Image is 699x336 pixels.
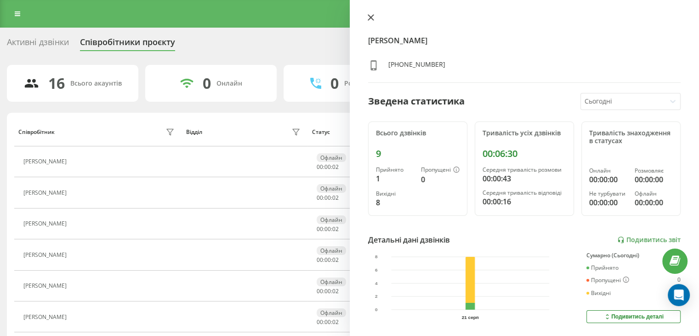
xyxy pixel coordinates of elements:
div: Співробітники проєкту [80,37,175,52]
div: 0 [203,75,211,92]
h4: [PERSON_NAME] [368,35,681,46]
text: 21 серп [462,315,479,320]
div: Розмовляють [344,80,389,87]
div: Офлайн [317,308,346,317]
div: Вихідні [376,191,414,197]
div: : : [317,226,339,232]
div: 00:00:43 [483,173,566,184]
span: 02 [332,194,339,202]
div: 8 [376,197,414,208]
div: Тривалість усіх дзвінків [483,129,566,137]
div: Open Intercom Messenger [668,284,690,306]
div: Прийнято [376,167,414,173]
span: 02 [332,225,339,233]
div: Офлайн [317,153,346,162]
text: 6 [375,267,378,272]
span: 00 [324,194,331,202]
div: Співробітник [18,129,55,135]
div: 00:00:00 [635,174,673,185]
div: 9 [376,148,460,159]
div: Офлайн [635,191,673,197]
div: [PERSON_NAME] [23,314,69,320]
div: [PHONE_NUMBER] [388,60,445,73]
div: Офлайн [317,278,346,286]
div: 00:00:16 [483,196,566,207]
div: Онлайн [589,168,627,174]
div: 00:00:00 [589,197,627,208]
div: Розмовляє [635,168,673,174]
div: [PERSON_NAME] [23,220,69,227]
div: Активні дзвінки [7,37,69,52]
div: : : [317,164,339,170]
text: 0 [375,307,378,313]
text: 8 [375,255,378,260]
span: 00 [317,194,323,202]
span: 00 [317,256,323,264]
span: 00 [324,256,331,264]
div: Всього дзвінків [376,129,460,137]
div: [PERSON_NAME] [23,252,69,258]
div: 00:06:30 [483,148,566,159]
text: 4 [375,281,378,286]
div: : : [317,195,339,201]
button: Подивитись деталі [586,310,681,323]
div: Офлайн [317,184,346,193]
div: Всього акаунтів [70,80,122,87]
div: 0 [330,75,339,92]
span: 00 [317,318,323,326]
div: Пропущені [421,167,460,174]
div: 0 [677,277,681,284]
div: Офлайн [317,246,346,255]
span: 02 [332,318,339,326]
div: [PERSON_NAME] [23,283,69,289]
span: 00 [324,163,331,171]
span: 00 [324,225,331,233]
a: Подивитись звіт [617,236,681,244]
div: 16 [48,75,65,92]
span: 02 [332,256,339,264]
div: Зведена статистика [368,94,465,108]
span: 02 [332,163,339,171]
text: 2 [375,294,378,299]
div: 1 [376,173,414,184]
div: 00:00:00 [635,197,673,208]
span: 02 [332,287,339,295]
div: Прийнято [586,265,619,271]
div: Відділ [186,129,202,135]
div: : : [317,257,339,263]
div: Тривалість знаходження в статусах [589,129,673,145]
div: : : [317,288,339,295]
div: Статус [312,129,330,135]
div: Офлайн [317,215,346,224]
span: 00 [317,225,323,233]
div: 00:00:00 [589,174,627,185]
div: [PERSON_NAME] [23,158,69,165]
div: Подивитись деталі [603,313,664,320]
div: Середня тривалість відповіді [483,190,566,196]
div: Детальні дані дзвінків [368,234,450,245]
div: : : [317,319,339,325]
div: Онлайн [216,80,242,87]
span: 00 [317,163,323,171]
div: Сумарно (Сьогодні) [586,252,681,259]
div: Вихідні [586,290,611,296]
span: 00 [324,318,331,326]
div: 0 [421,174,460,185]
span: 00 [317,287,323,295]
div: Не турбувати [589,191,627,197]
span: 00 [324,287,331,295]
div: Пропущені [586,277,629,284]
div: Середня тривалість розмови [483,167,566,173]
div: [PERSON_NAME] [23,190,69,196]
